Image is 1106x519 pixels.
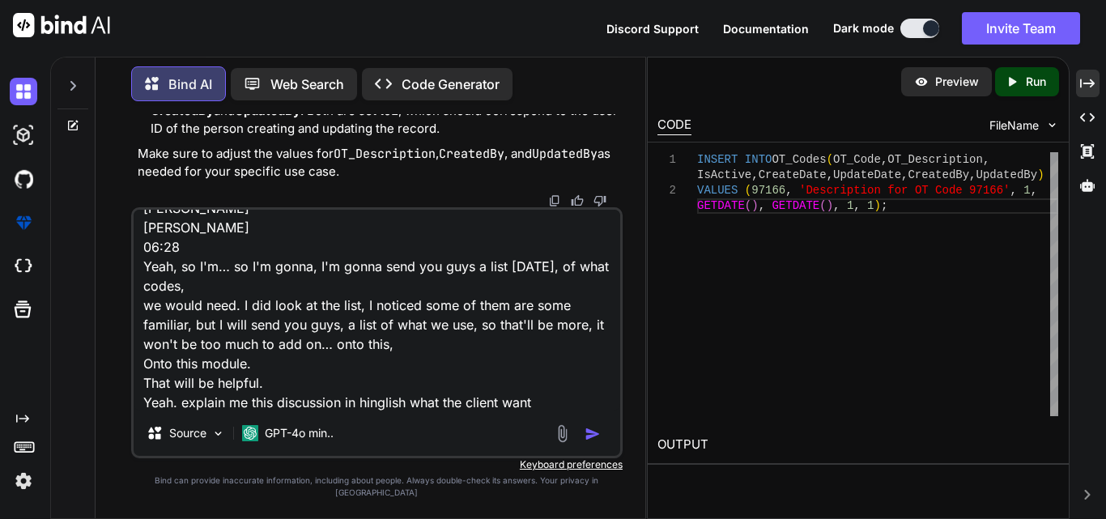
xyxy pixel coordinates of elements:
[969,168,976,181] span: ,
[270,74,344,94] p: Web Search
[1037,168,1044,181] span: )
[571,194,584,207] img: like
[169,425,206,441] p: Source
[10,253,37,280] img: cloudideIcon
[833,20,894,36] span: Dark mode
[131,474,623,499] p: Bind can provide inaccurate information, including about people. Always double-check its answers....
[745,153,772,166] span: INTO
[772,153,826,166] span: OT_Codes
[242,425,258,441] img: GPT-4o mini
[908,168,969,181] span: CreatedBy
[1045,118,1059,132] img: chevron down
[151,102,619,138] li: and : Both are set to , which should correspond to the user ID of the person creating and updatin...
[1031,184,1037,197] span: ,
[10,78,37,105] img: darkChat
[657,183,676,198] div: 2
[168,74,212,94] p: Bind AI
[827,153,833,166] span: (
[759,168,827,181] span: CreateDate
[881,153,887,166] span: ,
[657,152,676,168] div: 1
[548,194,561,207] img: copy
[10,165,37,193] img: githubDark
[772,199,819,212] span: GETDATE
[874,199,881,212] span: )
[585,426,601,442] img: icon
[532,146,598,162] code: UpdatedBy
[13,13,110,37] img: Bind AI
[10,121,37,149] img: darkAi-studio
[697,168,751,181] span: IsActive
[723,22,809,36] span: Documentation
[723,20,809,37] button: Documentation
[10,209,37,236] img: premium
[962,12,1080,45] button: Invite Team
[799,184,1010,197] span: 'Description for OT Code 97166'
[745,184,751,197] span: (
[211,427,225,440] img: Pick Models
[827,168,833,181] span: ,
[989,117,1039,134] span: FileName
[151,103,214,118] strong: CreatedBy
[391,103,398,119] code: 1
[1023,184,1030,197] span: 1
[265,425,334,441] p: GPT-4o min..
[759,199,765,212] span: ,
[553,424,572,443] img: attachment
[697,184,738,197] span: VALUES
[648,426,1069,464] h2: OUTPUT
[593,194,606,207] img: dislike
[606,22,699,36] span: Discord Support
[10,467,37,495] img: settings
[853,199,860,212] span: ,
[819,199,826,212] span: (
[751,184,785,197] span: 97166
[751,168,758,181] span: ,
[751,199,758,212] span: )
[138,145,619,181] p: Make sure to adjust the values for , , and as needed for your specific use case.
[606,20,699,37] button: Discord Support
[1010,184,1017,197] span: ,
[976,168,1038,181] span: UpdatedBy
[131,458,623,471] p: Keyboard preferences
[785,184,792,197] span: ,
[867,199,874,212] span: 1
[901,168,908,181] span: ,
[334,146,436,162] code: OT_Description
[657,116,691,135] div: CODE
[235,103,300,118] strong: UpdatedBy
[134,210,620,411] textarea: Notice where it says, is the authorization required for? So, the reason we were saying to add the...
[827,199,833,212] span: )
[881,199,887,212] span: ;
[697,199,745,212] span: GETDATE
[833,168,901,181] span: UpdateDate
[439,146,504,162] code: CreatedBy
[935,74,979,90] p: Preview
[1026,74,1046,90] p: Run
[745,199,751,212] span: (
[983,153,989,166] span: ,
[402,74,500,94] p: Code Generator
[697,153,738,166] span: INSERT
[887,153,983,166] span: OT_Description
[833,199,840,212] span: ,
[833,153,881,166] span: OT_Code
[847,199,853,212] span: 1
[914,74,929,89] img: preview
